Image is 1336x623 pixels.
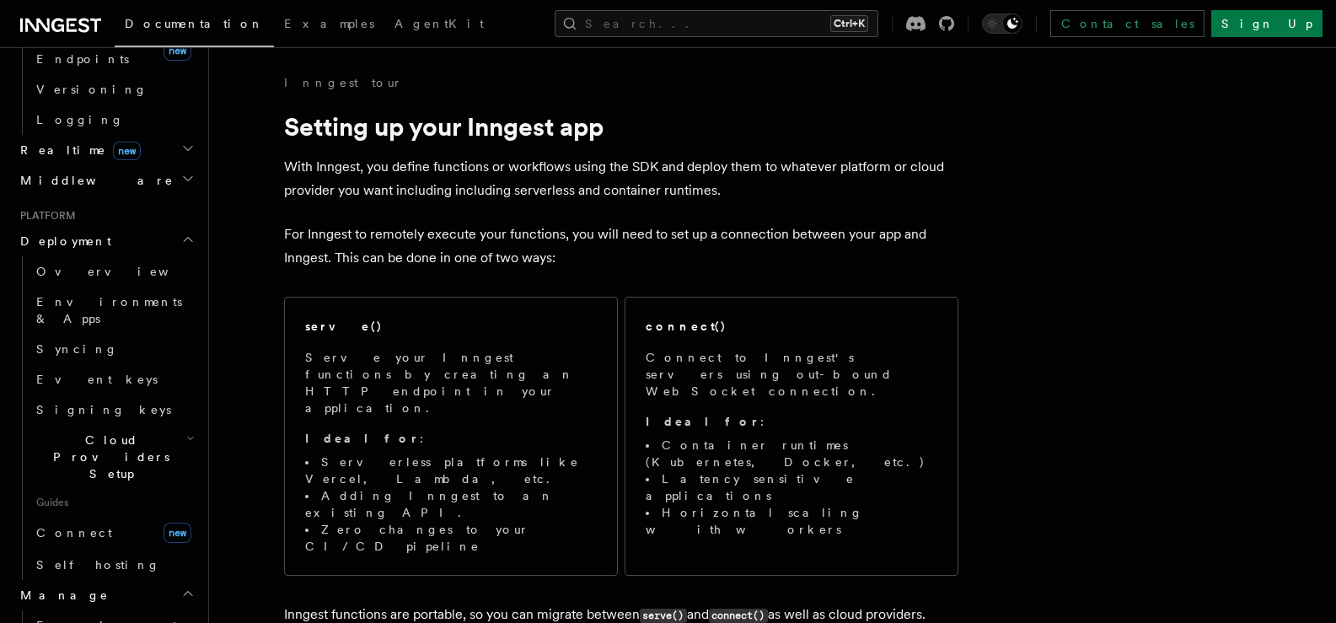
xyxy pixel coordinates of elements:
[284,297,618,576] a: serve()Serve your Inngest functions by creating an HTTP endpoint in your application.Ideal for:Se...
[36,83,148,96] span: Versioning
[125,17,264,30] span: Documentation
[646,504,937,538] li: Horizontal scaling with workers
[305,454,597,487] li: Serverless platforms like Vercel, Lambda, etc.
[13,226,198,256] button: Deployment
[284,155,958,202] p: With Inngest, you define functions or workflows using the SDK and deploy them to whatever platfor...
[30,256,198,287] a: Overview
[640,609,687,623] code: serve()
[709,609,768,623] code: connect()
[30,74,198,105] a: Versioning
[13,587,109,604] span: Manage
[13,580,198,610] button: Manage
[30,334,198,364] a: Syncing
[36,295,182,325] span: Environments & Apps
[13,135,198,165] button: Realtimenew
[36,403,171,416] span: Signing keys
[1211,10,1323,37] a: Sign Up
[646,318,727,335] h2: connect()
[830,15,868,32] kbd: Ctrl+K
[646,415,760,428] strong: Ideal for
[394,17,484,30] span: AgentKit
[113,142,141,160] span: new
[646,437,937,470] li: Container runtimes (Kubernetes, Docker, etc.)
[646,349,937,400] p: Connect to Inngest's servers using out-bound WebSocket connection.
[30,489,198,516] span: Guides
[36,373,158,386] span: Event keys
[36,526,112,540] span: Connect
[36,113,124,126] span: Logging
[30,550,198,580] a: Self hosting
[164,40,191,61] span: new
[13,209,76,223] span: Platform
[305,432,420,445] strong: Ideal for
[284,111,958,142] h1: Setting up your Inngest app
[305,521,597,555] li: Zero changes to your CI/CD pipeline
[115,5,274,47] a: Documentation
[13,142,141,158] span: Realtime
[284,223,958,270] p: For Inngest to remotely execute your functions, you will need to set up a connection between your...
[305,318,383,335] h2: serve()
[1050,10,1205,37] a: Contact sales
[36,558,160,572] span: Self hosting
[284,17,374,30] span: Examples
[30,516,198,550] a: Connectnew
[305,349,597,416] p: Serve your Inngest functions by creating an HTTP endpoint in your application.
[13,233,111,250] span: Deployment
[625,297,958,576] a: connect()Connect to Inngest's servers using out-bound WebSocket connection.Ideal for:Container ru...
[30,105,198,135] a: Logging
[36,265,210,278] span: Overview
[13,165,198,196] button: Middleware
[646,470,937,504] li: Latency sensitive applications
[30,395,198,425] a: Signing keys
[982,13,1022,34] button: Toggle dark mode
[30,432,186,482] span: Cloud Providers Setup
[305,487,597,521] li: Adding Inngest to an existing API.
[13,256,198,580] div: Deployment
[384,5,494,46] a: AgentKit
[284,74,402,91] a: Inngest tour
[30,425,198,489] button: Cloud Providers Setup
[36,342,118,356] span: Syncing
[646,413,937,430] p: :
[555,10,878,37] button: Search...Ctrl+K
[305,430,597,447] p: :
[164,523,191,543] span: new
[30,364,198,395] a: Event keys
[13,172,174,189] span: Middleware
[30,287,198,334] a: Environments & Apps
[30,27,198,74] a: REST Endpointsnew
[274,5,384,46] a: Examples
